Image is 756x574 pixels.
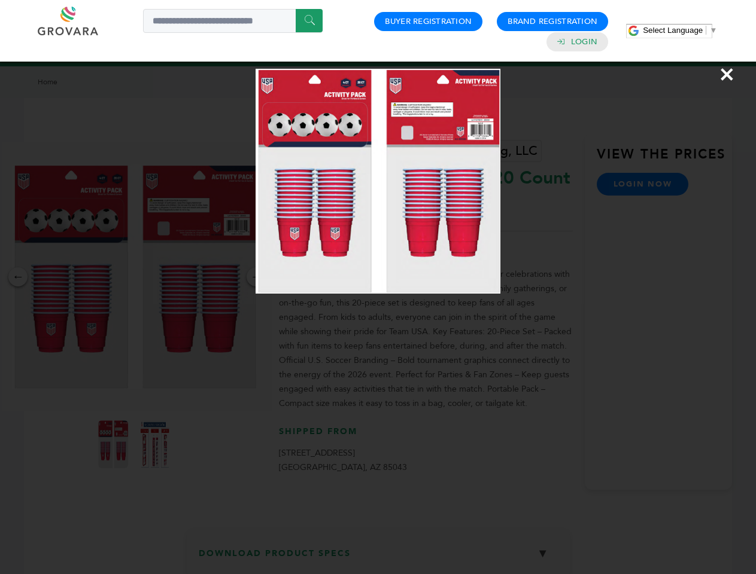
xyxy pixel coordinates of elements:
[719,57,735,91] span: ×
[643,26,717,35] a: Select Language​
[256,69,500,294] img: Image Preview
[508,16,597,27] a: Brand Registration
[143,9,323,33] input: Search a product or brand...
[385,16,472,27] a: Buyer Registration
[643,26,703,35] span: Select Language
[709,26,717,35] span: ▼
[571,36,597,47] a: Login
